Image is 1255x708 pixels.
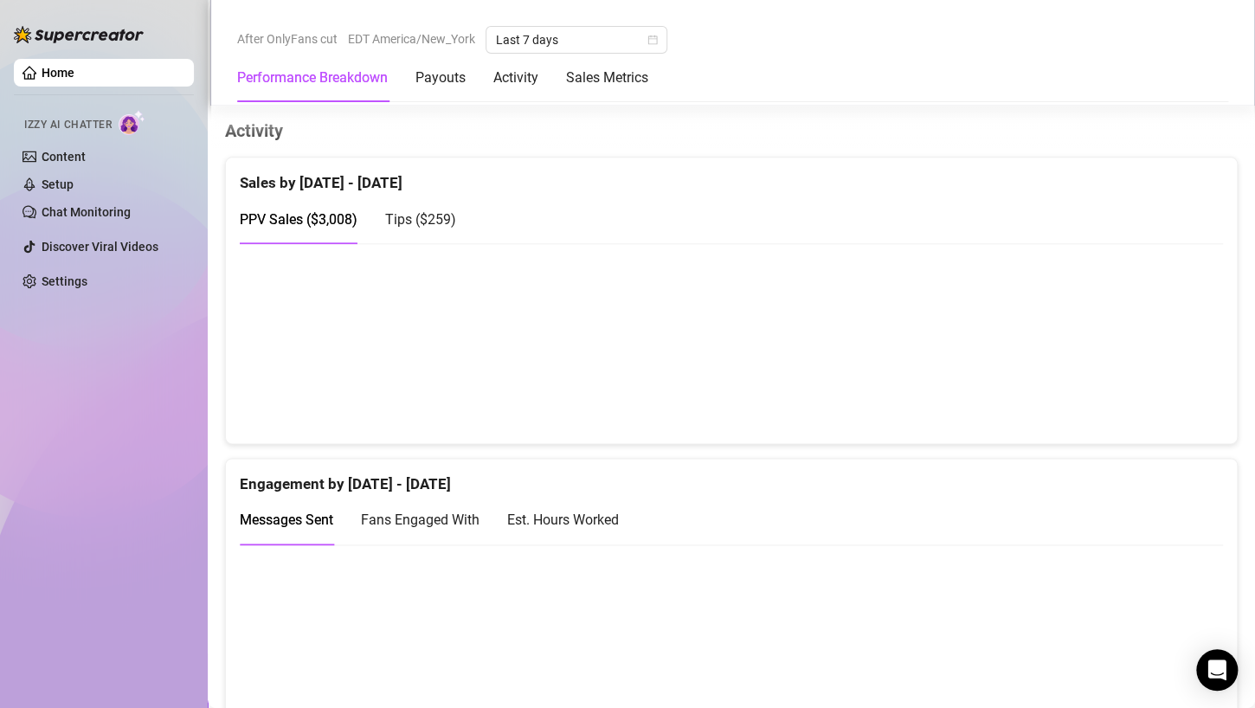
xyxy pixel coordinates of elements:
a: Settings [42,274,87,288]
span: Tips ( $259 ) [385,211,456,228]
span: EDT America/New_York [348,26,475,52]
div: Activity [493,68,538,88]
div: Sales by [DATE] - [DATE] [240,158,1223,195]
div: Est. Hours Worked [507,509,619,531]
h4: Activity [225,119,1238,143]
div: Payouts [415,68,466,88]
a: Discover Viral Videos [42,240,158,254]
a: Home [42,66,74,80]
span: After OnlyFans cut [237,26,338,52]
div: Engagement by [DATE] - [DATE] [240,459,1223,496]
div: Performance Breakdown [237,68,388,88]
img: logo-BBDzfeDw.svg [14,26,144,43]
span: Izzy AI Chatter [24,117,112,133]
span: Messages Sent [240,512,333,528]
span: calendar [647,35,658,45]
div: Open Intercom Messenger [1196,649,1238,691]
span: Last 7 days [496,27,657,53]
span: Fans Engaged With [361,512,479,528]
span: PPV Sales ( $3,008 ) [240,211,357,228]
a: Chat Monitoring [42,205,131,219]
div: Sales Metrics [566,68,648,88]
a: Content [42,150,86,164]
a: Setup [42,177,74,191]
img: AI Chatter [119,110,145,135]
